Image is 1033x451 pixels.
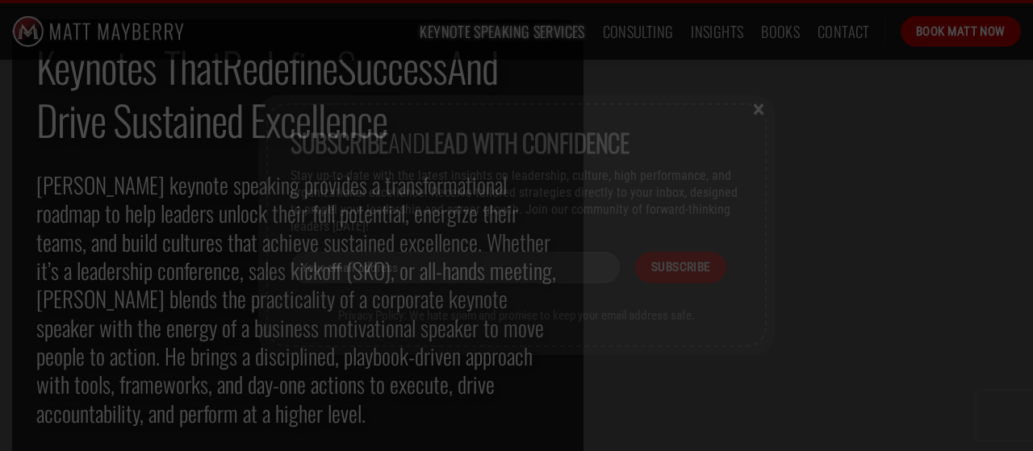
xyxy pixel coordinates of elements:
[291,123,388,161] strong: Subscribe
[291,252,620,283] input: Your email address
[424,123,629,161] strong: lead with Confidence
[291,123,629,161] span: and
[635,252,726,283] input: Subscribe
[291,168,742,235] p: Stay up-to-date with the latest insights on leadership, culture, high performance, and organizati...
[291,308,742,323] p: Privacy Policy: We hate spam and promise to keep your email address safe.
[747,101,771,115] button: Close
